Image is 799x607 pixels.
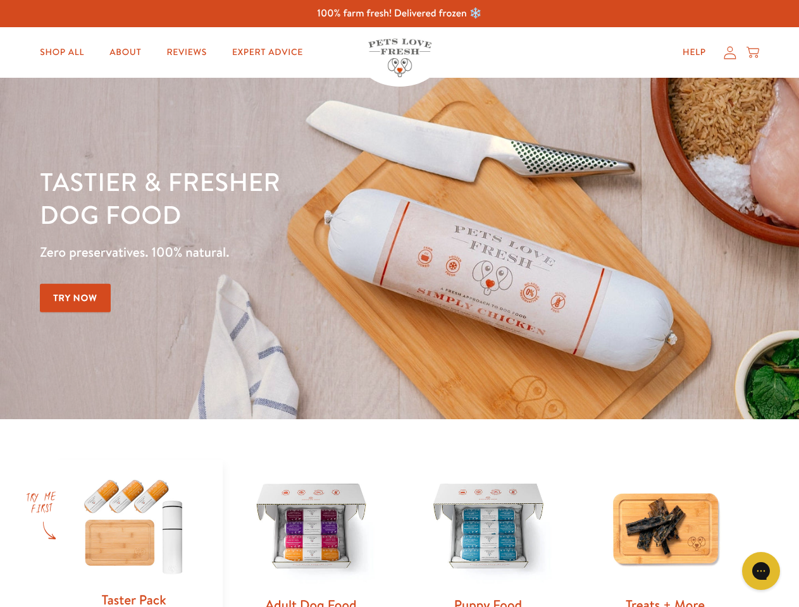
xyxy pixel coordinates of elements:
[40,284,111,312] a: Try Now
[30,40,94,65] a: Shop All
[99,40,151,65] a: About
[40,165,519,231] h1: Tastier & fresher dog food
[736,548,786,594] iframe: Gorgias live chat messenger
[40,241,519,264] p: Zero preservatives. 100% natural.
[222,40,313,65] a: Expert Advice
[672,40,716,65] a: Help
[368,39,431,77] img: Pets Love Fresh
[156,40,216,65] a: Reviews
